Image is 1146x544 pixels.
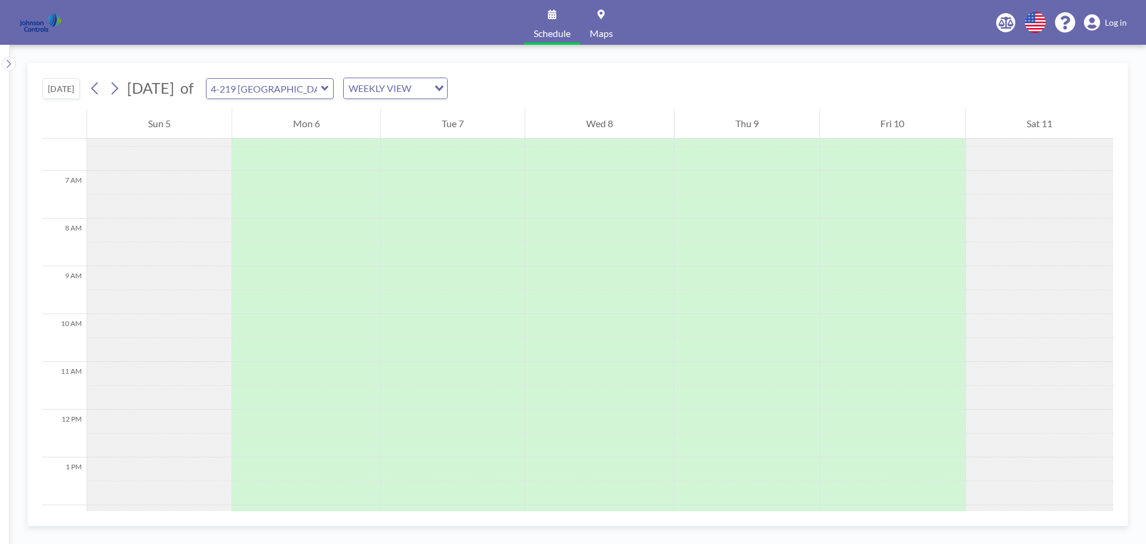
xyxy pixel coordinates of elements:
[1084,14,1127,31] a: Log in
[87,109,232,139] div: Sun 5
[42,314,87,362] div: 10 AM
[534,29,571,38] span: Schedule
[966,109,1113,139] div: Sat 11
[19,11,61,35] img: organization-logo
[42,410,87,457] div: 12 PM
[381,109,525,139] div: Tue 7
[42,362,87,410] div: 11 AM
[42,171,87,219] div: 7 AM
[1105,17,1127,28] span: Log in
[415,81,427,96] input: Search for option
[820,109,966,139] div: Fri 10
[180,79,193,97] span: of
[674,109,820,139] div: Thu 9
[207,79,321,99] input: 4-219 Auckland
[42,219,87,266] div: 8 AM
[42,457,87,505] div: 1 PM
[344,78,447,99] div: Search for option
[42,266,87,314] div: 9 AM
[346,81,414,96] span: WEEKLY VIEW
[42,123,87,171] div: 6 AM
[42,78,80,99] button: [DATE]
[232,109,381,139] div: Mon 6
[525,109,674,139] div: Wed 8
[127,79,174,97] span: [DATE]
[590,29,613,38] span: Maps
